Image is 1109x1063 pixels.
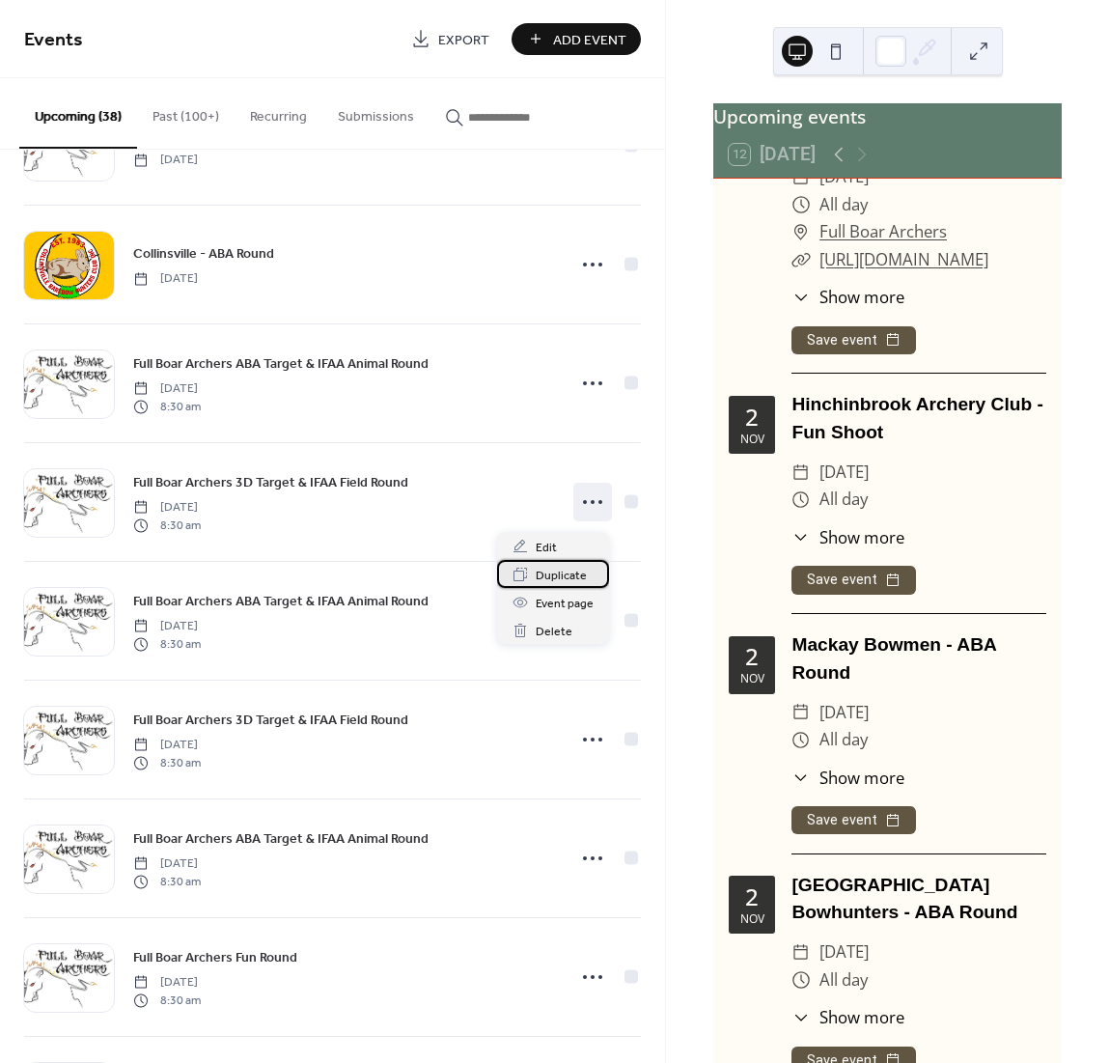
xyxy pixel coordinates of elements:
button: ​Show more [791,1005,904,1029]
span: Show more [819,285,904,309]
div: Nov [740,913,764,925]
button: Upcoming (38) [19,78,137,149]
span: Full Boar Archers ABA Target & IFAA Animal Round [133,829,429,850]
span: 8:30 am [133,517,201,534]
span: Full Boar Archers ABA Target & IFAA Animal Round [133,592,429,612]
a: Full Boar Archers ABA Target & IFAA Animal Round [133,827,429,850]
span: All day [819,966,868,994]
div: ​ [791,191,810,219]
button: Save event [791,326,916,355]
div: ​ [791,486,810,514]
span: Edit [536,538,557,558]
span: [DATE] [133,618,201,635]
button: ​Show more [791,285,904,309]
span: Full Boar Archers ABA Target & IFAA Animal Round [133,354,429,375]
div: 2 [745,406,759,429]
button: Add Event [512,23,641,55]
span: [DATE] [133,270,198,288]
div: ​ [791,246,810,274]
a: Full Boar Archers 3D Target & IFAA Field Round [133,709,408,731]
span: Delete [536,622,572,642]
span: [DATE] [819,938,869,966]
span: 8:30 am [133,754,201,771]
span: Events [24,21,83,59]
span: [DATE] [133,974,201,992]
span: [DATE] [133,855,201,873]
span: 8:30 am [133,398,201,415]
span: All day [819,486,868,514]
a: Full Boar Archers Fun Round [133,946,297,968]
div: Hinchinbrook Archery Club - Fun Shoot [791,391,1046,447]
button: Past (100+) [137,78,235,147]
div: [GEOGRAPHIC_DATA] Bowhunters - ABA Round [791,872,1046,928]
span: Show more [819,766,904,790]
span: Show more [819,1005,904,1029]
div: ​ [791,766,810,790]
span: All day [819,726,868,754]
span: Full Boar Archers Fun Round [133,948,297,968]
span: Full Boar Archers 3D Target & IFAA Field Round [133,711,408,731]
div: Upcoming events [713,103,1062,131]
span: [DATE] [133,152,198,169]
span: All day [819,191,868,219]
span: Show more [819,525,904,549]
div: ​ [791,285,810,309]
span: 8:30 am [133,873,201,890]
button: Submissions [322,78,430,147]
span: Add Event [553,30,626,50]
span: [DATE] [819,699,869,727]
span: [DATE] [819,459,869,487]
div: 2 [745,885,759,909]
span: [DATE] [133,737,201,754]
a: Full Boar Archers ABA Target & IFAA Animal Round [133,352,429,375]
button: Save event [791,806,916,835]
span: Event page [536,594,594,614]
a: Full Boar Archers 3D Target & IFAA Field Round [133,471,408,493]
span: [DATE] [133,380,201,398]
div: ​ [791,966,810,994]
span: [DATE] [133,499,201,517]
div: ​ [791,726,810,754]
span: 8:30 am [133,992,201,1009]
button: Recurring [235,78,322,147]
div: ​ [791,938,810,966]
div: ​ [791,218,810,246]
a: Full Boar Archers ABA Target & IFAA Animal Round [133,590,429,612]
a: [URL][DOMAIN_NAME] [819,248,988,270]
div: Mackay Bowmen - ABA Round [791,631,1046,687]
button: ​Show more [791,525,904,549]
button: Save event [791,566,916,595]
div: ​ [791,699,810,727]
div: ​ [791,525,810,549]
div: 2 [745,645,759,668]
a: Collinsville - ABA Round [133,242,274,265]
span: 8:30 am [133,635,201,653]
div: Nov [740,434,764,445]
span: Export [438,30,489,50]
a: Export [397,23,504,55]
button: ​Show more [791,766,904,790]
div: ​ [791,1005,810,1029]
div: Nov [740,673,764,685]
span: Duplicate [536,566,587,586]
span: Collinsville - ABA Round [133,244,274,265]
a: Full Boar Archers [819,218,947,246]
span: Full Boar Archers 3D Target & IFAA Field Round [133,473,408,493]
div: ​ [791,459,810,487]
